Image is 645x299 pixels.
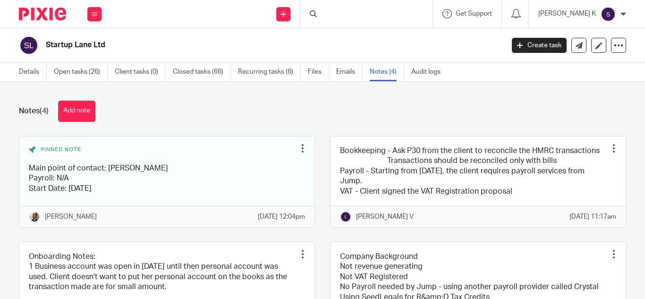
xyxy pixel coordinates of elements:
[46,40,407,50] h2: Startup Lane Ltd
[238,63,301,81] a: Recurring tasks (6)
[591,38,606,53] a: Edit client
[29,146,296,156] div: Pinned note
[336,63,363,81] a: Emails
[19,63,47,81] a: Details
[19,35,39,55] img: svg%3E
[411,63,448,81] a: Audit logs
[569,212,616,222] p: [DATE] 11:17am
[19,106,49,116] h1: Notes
[19,8,66,20] img: Pixie
[512,38,567,53] a: Create task
[601,7,616,22] img: svg%3E
[571,38,586,53] a: Send new email
[340,211,351,222] img: svg%3E
[370,63,404,81] a: Notes (4)
[115,63,166,81] a: Client tasks (0)
[45,212,97,222] p: [PERSON_NAME]
[456,10,492,17] span: Get Support
[173,63,231,81] a: Closed tasks (66)
[40,107,49,115] span: (4)
[538,9,596,18] p: [PERSON_NAME] K
[58,101,95,122] button: Add note
[258,212,305,222] p: [DATE] 12:04pm
[356,212,414,222] p: [PERSON_NAME] V
[54,63,108,81] a: Open tasks (26)
[29,211,40,222] img: Matt%20Circle.png
[308,63,329,81] a: Files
